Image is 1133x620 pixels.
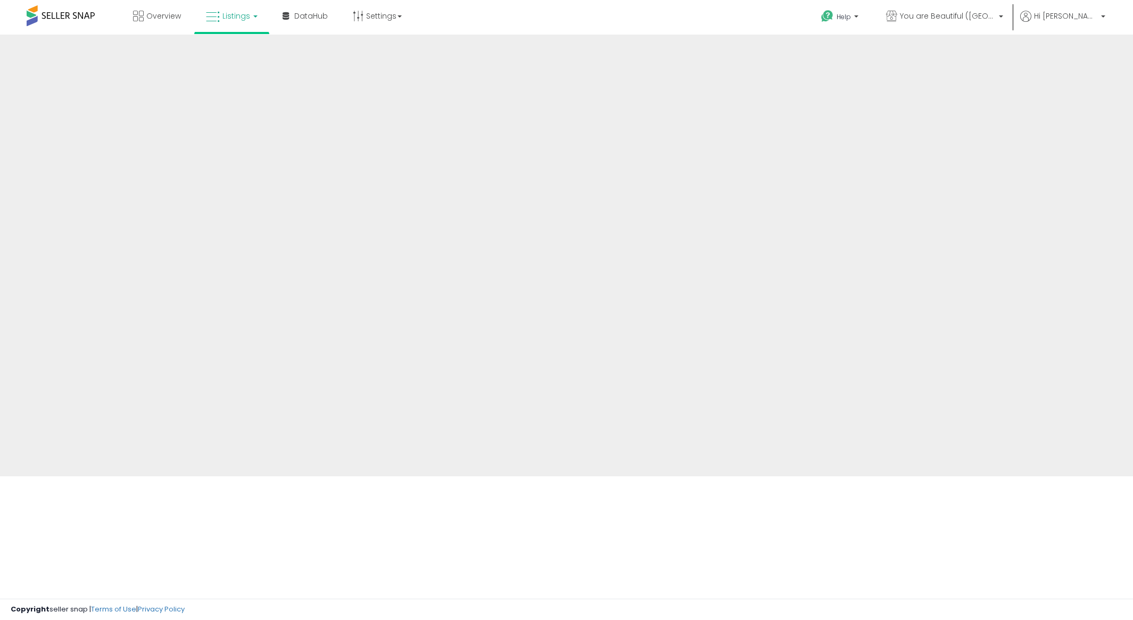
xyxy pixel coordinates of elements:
[900,11,996,21] span: You are Beautiful ([GEOGRAPHIC_DATA])
[1020,11,1105,35] a: Hi [PERSON_NAME]
[813,2,869,35] a: Help
[1034,11,1098,21] span: Hi [PERSON_NAME]
[222,11,250,21] span: Listings
[837,12,851,21] span: Help
[821,10,834,23] i: Get Help
[294,11,328,21] span: DataHub
[146,11,181,21] span: Overview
